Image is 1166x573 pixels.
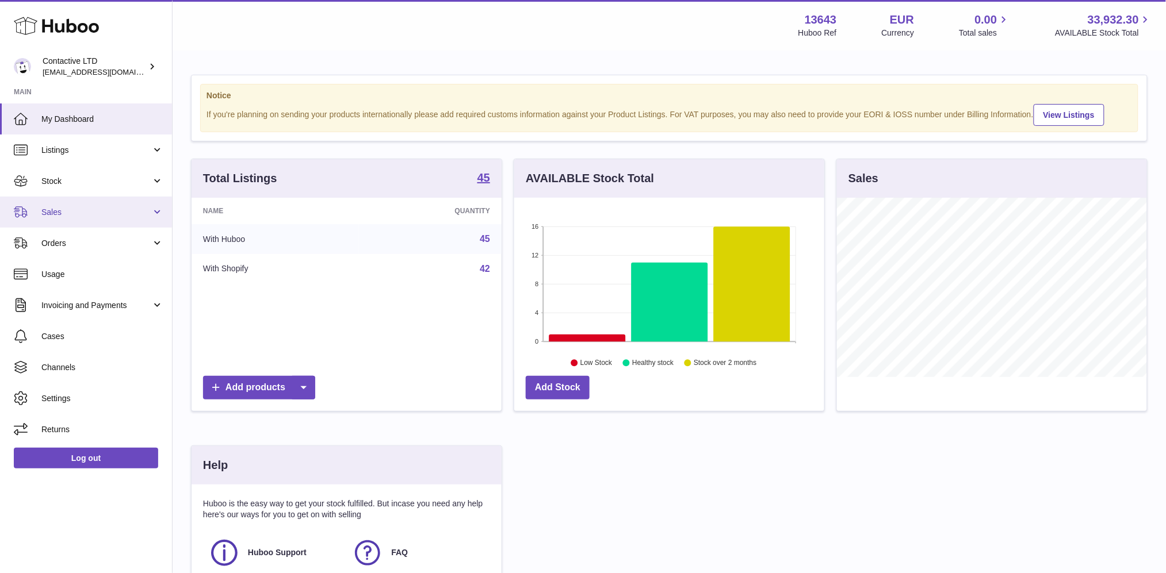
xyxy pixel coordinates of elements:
[959,12,1010,39] a: 0.00 Total sales
[1088,12,1139,28] span: 33,932.30
[43,67,169,76] span: [EMAIL_ADDRESS][DOMAIN_NAME]
[41,207,151,218] span: Sales
[207,102,1132,126] div: If you're planning on sending your products internationally please add required customs informati...
[848,171,878,186] h3: Sales
[192,254,359,284] td: With Shopify
[209,537,341,568] a: Huboo Support
[41,176,151,187] span: Stock
[359,198,502,224] th: Quantity
[41,424,163,435] span: Returns
[41,393,163,404] span: Settings
[14,58,31,75] img: soul@SOWLhome.com
[192,224,359,254] td: With Huboo
[526,171,654,186] h3: AVAILABLE Stock Total
[203,457,228,473] h3: Help
[694,359,756,367] text: Stock over 2 months
[882,28,915,39] div: Currency
[580,359,613,367] text: Low Stock
[203,171,277,186] h3: Total Listings
[535,338,538,345] text: 0
[959,28,1010,39] span: Total sales
[632,359,674,367] text: Healthy stock
[41,362,163,373] span: Channels
[532,223,538,230] text: 16
[975,12,997,28] span: 0.00
[1055,12,1152,39] a: 33,932.30 AVAILABLE Stock Total
[203,498,490,520] p: Huboo is the easy way to get your stock fulfilled. But incase you need any help here's our ways f...
[477,172,490,183] strong: 45
[192,198,359,224] th: Name
[798,28,837,39] div: Huboo Ref
[41,331,163,342] span: Cases
[43,56,146,78] div: Contactive LTD
[526,376,590,399] a: Add Stock
[41,269,163,280] span: Usage
[535,280,538,287] text: 8
[890,12,914,28] strong: EUR
[1034,104,1104,126] a: View Listings
[41,300,151,311] span: Invoicing and Payments
[207,90,1132,101] strong: Notice
[41,238,151,249] span: Orders
[1055,28,1152,39] span: AVAILABLE Stock Total
[805,12,837,28] strong: 13643
[391,547,408,558] span: FAQ
[480,234,490,244] a: 45
[352,537,484,568] a: FAQ
[477,172,490,186] a: 45
[41,145,151,156] span: Listings
[203,376,315,399] a: Add products
[41,114,163,125] span: My Dashboard
[535,309,538,316] text: 4
[14,448,158,468] a: Log out
[248,547,307,558] span: Huboo Support
[480,264,490,274] a: 42
[532,252,538,259] text: 12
